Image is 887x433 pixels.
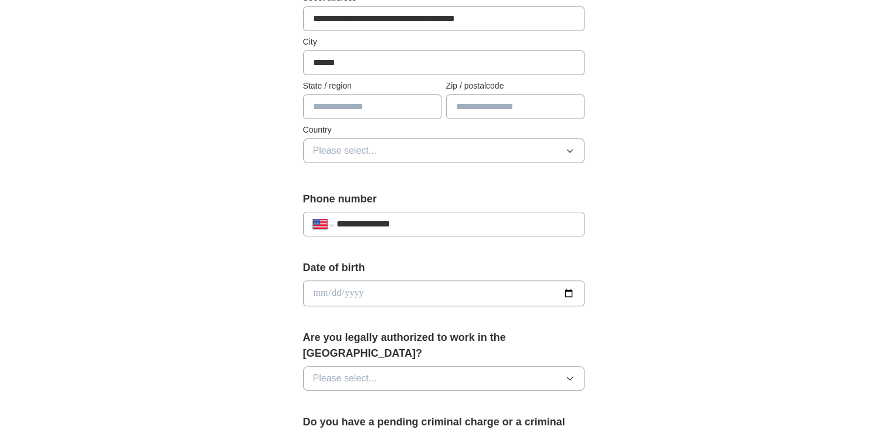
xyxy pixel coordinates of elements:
[303,366,584,391] button: Please select...
[446,80,584,92] label: Zip / postalcode
[303,124,584,136] label: Country
[303,36,584,48] label: City
[303,191,584,207] label: Phone number
[303,80,441,92] label: State / region
[313,371,377,385] span: Please select...
[303,138,584,163] button: Please select...
[313,144,377,158] span: Please select...
[303,330,584,361] label: Are you legally authorized to work in the [GEOGRAPHIC_DATA]?
[303,260,584,276] label: Date of birth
